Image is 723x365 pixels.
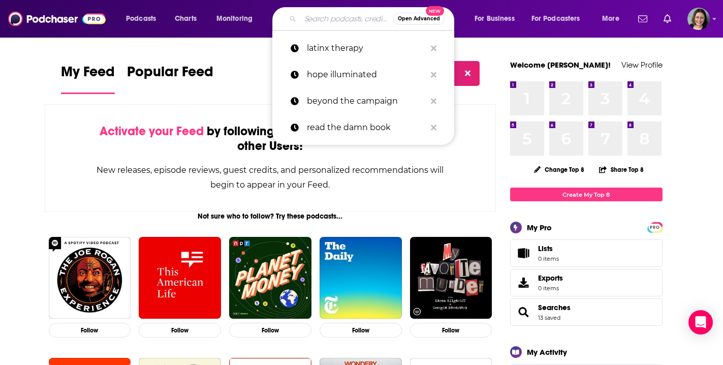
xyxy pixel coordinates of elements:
[528,163,591,176] button: Change Top 8
[688,310,713,334] div: Open Intercom Messenger
[61,63,115,94] a: My Feed
[538,273,563,283] span: Exports
[595,11,632,27] button: open menu
[272,35,454,62] a: latinx therapy
[514,305,534,319] a: Searches
[510,298,663,326] span: Searches
[100,124,204,139] span: Activate your Feed
[599,160,644,179] button: Share Top 8
[475,12,515,26] span: For Business
[139,237,221,319] img: This American Life
[659,10,675,27] a: Show notifications dropdown
[602,12,619,26] span: More
[320,323,402,338] button: Follow
[687,8,710,30] img: User Profile
[649,223,661,231] a: PRO
[127,63,213,86] span: Popular Feed
[307,62,426,88] p: hope illuminated
[514,276,534,290] span: Exports
[272,62,454,88] a: hope illuminated
[209,11,266,27] button: open menu
[168,11,203,27] a: Charts
[538,244,559,253] span: Lists
[119,11,169,27] button: open menu
[426,6,444,16] span: New
[525,11,595,27] button: open menu
[49,237,131,319] img: The Joe Rogan Experience
[393,13,445,25] button: Open AdvancedNew
[49,323,131,338] button: Follow
[514,246,534,260] span: Lists
[307,114,426,141] p: read the damn book
[687,8,710,30] button: Show profile menu
[538,255,559,262] span: 0 items
[649,224,661,231] span: PRO
[527,223,552,232] div: My Pro
[634,10,651,27] a: Show notifications dropdown
[538,244,553,253] span: Lists
[229,237,311,319] img: Planet Money
[272,88,454,114] a: beyond the campaign
[320,237,402,319] img: The Daily
[538,314,560,321] a: 13 saved
[45,212,496,221] div: Not sure who to follow? Try these podcasts...
[300,11,393,27] input: Search podcasts, credits, & more...
[510,239,663,267] a: Lists
[307,88,426,114] p: beyond the campaign
[96,124,445,154] div: by following Podcasts, Creators, Lists, and other Users!
[175,12,197,26] span: Charts
[307,35,426,62] p: latinx therapy
[126,12,156,26] span: Podcasts
[139,323,221,338] button: Follow
[538,303,571,312] a: Searches
[282,7,464,31] div: Search podcasts, credits, & more...
[216,12,253,26] span: Monitoring
[410,237,492,319] img: My Favorite Murder with Karen Kilgariff and Georgia Hardstark
[467,11,527,27] button: open menu
[229,323,311,338] button: Follow
[510,60,611,70] a: Welcome [PERSON_NAME]!
[621,60,663,70] a: View Profile
[96,163,445,192] div: New releases, episode reviews, guest credits, and personalized recommendations will begin to appe...
[127,63,213,94] a: Popular Feed
[272,114,454,141] a: read the damn book
[410,323,492,338] button: Follow
[687,8,710,30] span: Logged in as micglogovac
[510,188,663,201] a: Create My Top 8
[61,63,115,86] span: My Feed
[398,16,440,21] span: Open Advanced
[531,12,580,26] span: For Podcasters
[538,285,563,292] span: 0 items
[510,269,663,296] a: Exports
[8,9,106,28] img: Podchaser - Follow, Share and Rate Podcasts
[527,347,567,357] div: My Activity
